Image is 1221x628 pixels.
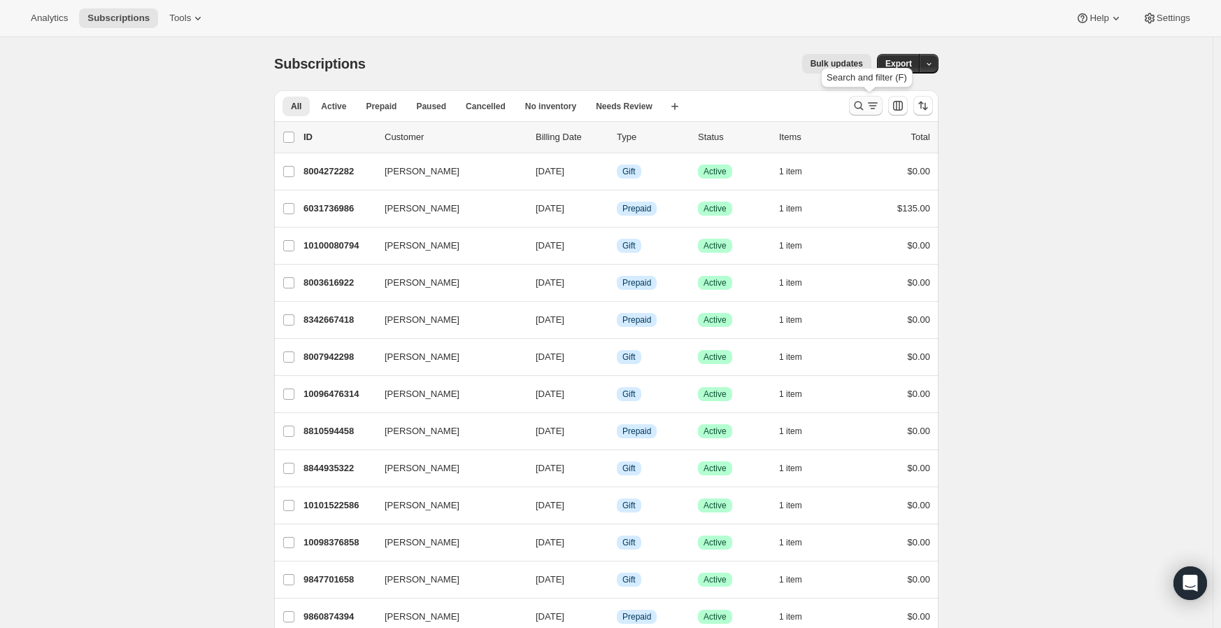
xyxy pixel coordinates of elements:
span: $0.00 [907,537,930,547]
button: 1 item [779,496,817,515]
span: Gift [622,574,636,585]
span: $0.00 [907,463,930,473]
span: 1 item [779,611,802,622]
span: $0.00 [907,611,930,622]
span: $0.00 [907,240,930,251]
p: Status [698,130,768,144]
button: [PERSON_NAME] [376,494,516,517]
button: [PERSON_NAME] [376,235,516,257]
span: Needs Review [596,101,652,112]
span: Active [704,574,727,585]
button: 1 item [779,459,817,478]
span: 1 item [779,314,802,326]
p: 10098376858 [304,536,373,550]
span: Active [704,389,727,400]
div: 10096476314[PERSON_NAME][DATE]InfoGiftSuccessActive1 item$0.00 [304,384,930,404]
button: 1 item [779,273,817,293]
span: [DATE] [536,240,564,251]
div: Items [779,130,849,144]
div: 6031736986[PERSON_NAME][DATE]InfoPrepaidSuccessActive1 item$135.00 [304,199,930,218]
span: Prepaid [622,203,651,214]
span: Subscriptions [87,13,150,24]
button: Tools [161,8,213,28]
span: Active [704,463,727,474]
span: 1 item [779,240,802,251]
span: Subscriptions [274,56,366,71]
p: 8844935322 [304,461,373,475]
p: 8810594458 [304,424,373,438]
p: 9860874394 [304,610,373,624]
span: 1 item [779,203,802,214]
button: [PERSON_NAME] [376,272,516,294]
div: Open Intercom Messenger [1173,566,1207,600]
span: [DATE] [536,166,564,176]
button: [PERSON_NAME] [376,383,516,405]
span: Active [704,351,727,363]
div: 8007942298[PERSON_NAME][DATE]InfoGiftSuccessActive1 item$0.00 [304,347,930,367]
span: [PERSON_NAME] [385,424,459,438]
span: [PERSON_NAME] [385,276,459,290]
span: 1 item [779,537,802,548]
span: $135.00 [897,203,930,214]
button: Subscriptions [79,8,158,28]
p: 10100080794 [304,239,373,253]
span: Gift [622,389,636,400]
span: Gift [622,351,636,363]
span: $0.00 [907,166,930,176]
p: ID [304,130,373,144]
button: 1 item [779,384,817,404]
span: [PERSON_NAME] [385,239,459,253]
span: Tools [169,13,191,24]
span: [DATE] [536,463,564,473]
button: 1 item [779,162,817,181]
span: [DATE] [536,277,564,288]
div: 9847701658[PERSON_NAME][DATE]InfoGiftSuccessActive1 item$0.00 [304,570,930,589]
button: Search and filter results [849,96,883,116]
div: 8342667418[PERSON_NAME][DATE]InfoPrepaidSuccessActive1 item$0.00 [304,310,930,330]
button: [PERSON_NAME] [376,160,516,183]
span: [DATE] [536,574,564,585]
span: Prepaid [622,426,651,437]
span: Active [704,203,727,214]
span: Active [321,101,346,112]
span: 1 item [779,574,802,585]
span: $0.00 [907,277,930,288]
span: Prepaid [622,611,651,622]
span: Prepaid [366,101,397,112]
span: [PERSON_NAME] [385,165,459,179]
div: Type [617,130,687,144]
span: Active [704,611,727,622]
div: 10098376858[PERSON_NAME][DATE]InfoGiftSuccessActive1 item$0.00 [304,533,930,552]
span: $0.00 [907,500,930,510]
span: [PERSON_NAME] [385,350,459,364]
span: Export [885,58,912,69]
span: [PERSON_NAME] [385,498,459,512]
span: Prepaid [622,314,651,326]
span: $0.00 [907,426,930,436]
button: 1 item [779,421,817,441]
span: Gift [622,537,636,548]
button: 1 item [779,347,817,367]
div: 10101522586[PERSON_NAME][DATE]InfoGiftSuccessActive1 item$0.00 [304,496,930,515]
span: Settings [1157,13,1190,24]
span: $0.00 [907,351,930,362]
p: 6031736986 [304,202,373,216]
span: Active [704,426,727,437]
button: 1 item [779,607,817,627]
p: Total [911,130,930,144]
span: Gift [622,166,636,177]
span: [PERSON_NAME] [385,610,459,624]
span: 1 item [779,166,802,177]
div: IDCustomerBilling DateTypeStatusItemsTotal [304,130,930,144]
div: 8004272282[PERSON_NAME][DATE]InfoGiftSuccessActive1 item$0.00 [304,162,930,181]
span: Gift [622,500,636,511]
p: 10101522586 [304,498,373,512]
span: [PERSON_NAME] [385,573,459,587]
button: [PERSON_NAME] [376,197,516,220]
button: 1 item [779,533,817,552]
span: [DATE] [536,314,564,325]
span: Cancelled [466,101,506,112]
span: 1 item [779,351,802,363]
p: Customer [385,130,524,144]
button: [PERSON_NAME] [376,606,516,628]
